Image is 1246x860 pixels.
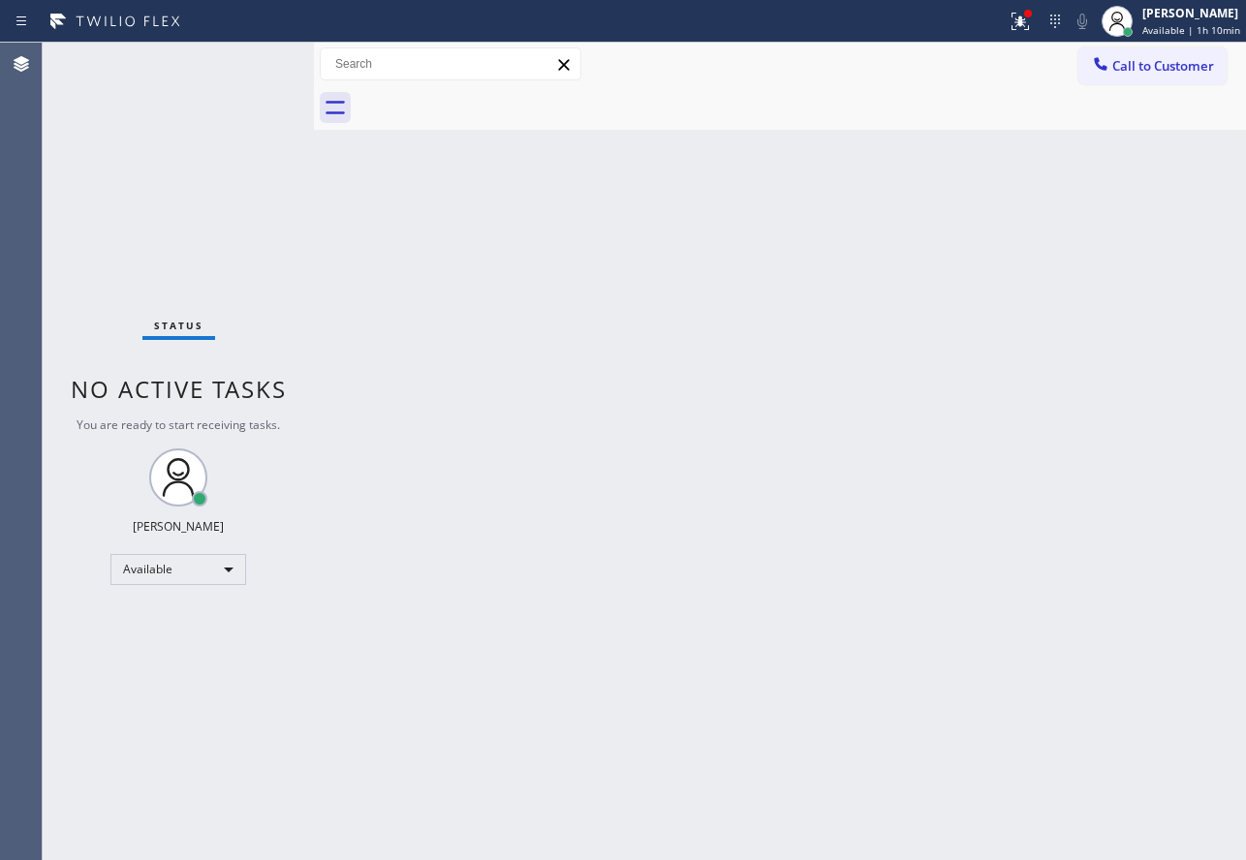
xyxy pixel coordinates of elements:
[133,518,224,535] div: [PERSON_NAME]
[110,554,246,585] div: Available
[321,48,580,79] input: Search
[1142,23,1240,37] span: Available | 1h 10min
[77,416,280,433] span: You are ready to start receiving tasks.
[1078,47,1227,84] button: Call to Customer
[1142,5,1240,21] div: [PERSON_NAME]
[71,373,287,405] span: No active tasks
[154,319,203,332] span: Status
[1112,57,1214,75] span: Call to Customer
[1069,8,1096,35] button: Mute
